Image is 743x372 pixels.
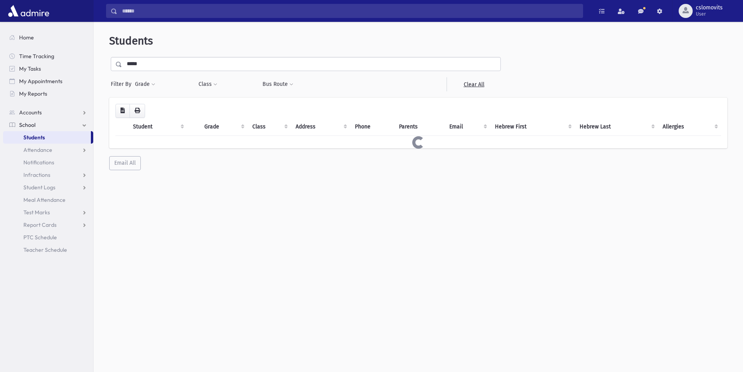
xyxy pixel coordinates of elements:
span: Student Logs [23,184,55,191]
a: Time Tracking [3,50,93,62]
a: My Tasks [3,62,93,75]
span: Infractions [23,171,50,178]
th: Phone [350,118,394,136]
a: Clear All [447,77,501,91]
a: Infractions [3,169,93,181]
span: My Tasks [19,65,41,72]
button: Grade [135,77,156,91]
span: Attendance [23,146,52,153]
button: Bus Route [262,77,294,91]
button: Email All [109,156,141,170]
span: Test Marks [23,209,50,216]
th: Allergies [658,118,721,136]
span: Accounts [19,109,42,116]
button: Class [198,77,218,91]
a: PTC Schedule [3,231,93,244]
span: Students [109,34,153,47]
span: Filter By [111,80,135,88]
th: Parents [394,118,445,136]
button: CSV [115,104,130,118]
span: School [19,121,35,128]
span: cslomovits [696,5,723,11]
th: Hebrew First [490,118,575,136]
th: Class [248,118,291,136]
span: My Reports [19,90,47,97]
button: Print [129,104,145,118]
a: Home [3,31,93,44]
a: Accounts [3,106,93,119]
a: My Reports [3,87,93,100]
a: Attendance [3,144,93,156]
th: Grade [200,118,247,136]
th: Hebrew Last [575,118,658,136]
th: Student [128,118,187,136]
a: Test Marks [3,206,93,219]
span: My Appointments [19,78,62,85]
span: Students [23,134,45,141]
th: Email [445,118,490,136]
a: Meal Attendance [3,194,93,206]
span: Home [19,34,34,41]
a: Students [3,131,91,144]
span: Meal Attendance [23,196,66,203]
span: Notifications [23,159,54,166]
a: Notifications [3,156,93,169]
a: My Appointments [3,75,93,87]
span: PTC Schedule [23,234,57,241]
a: School [3,119,93,131]
a: Student Logs [3,181,93,194]
span: Teacher Schedule [23,246,67,253]
a: Report Cards [3,219,93,231]
input: Search [117,4,583,18]
span: User [696,11,723,17]
a: Teacher Schedule [3,244,93,256]
span: Report Cards [23,221,57,228]
th: Address [291,118,350,136]
img: AdmirePro [6,3,51,19]
span: Time Tracking [19,53,54,60]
